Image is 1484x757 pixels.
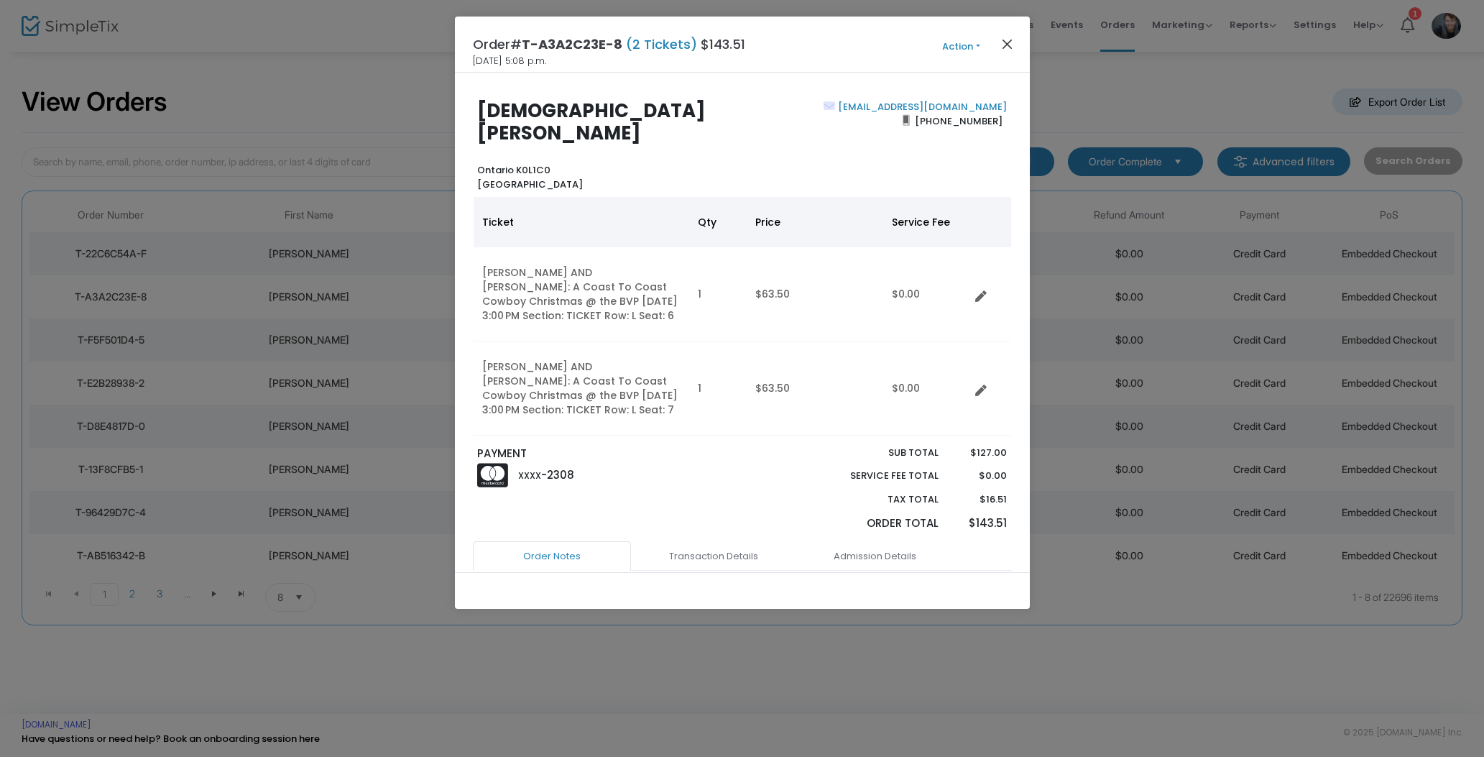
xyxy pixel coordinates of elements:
[622,35,701,53] span: (2 Tickets)
[883,247,969,341] td: $0.00
[997,35,1016,53] button: Close
[817,469,939,483] p: Service Fee Total
[835,100,1007,114] a: [EMAIL_ADDRESS][DOMAIN_NAME]
[747,247,883,341] td: $63.50
[953,469,1007,483] p: $0.00
[635,541,793,572] a: Transaction Details
[473,541,631,572] a: Order Notes
[953,515,1007,532] p: $143.51
[953,492,1007,507] p: $16.51
[477,446,735,462] p: PAYMENT
[747,341,883,436] td: $63.50
[689,197,747,247] th: Qty
[817,492,939,507] p: Tax Total
[883,197,969,247] th: Service Fee
[953,446,1007,460] p: $127.00
[522,35,622,53] span: T-A3A2C23E-8
[473,54,546,68] span: [DATE] 5:08 p.m.
[541,467,574,482] span: -2308
[817,446,939,460] p: Sub total
[474,197,1011,436] div: Data table
[883,341,969,436] td: $0.00
[796,541,954,572] a: Admission Details
[910,109,1007,132] span: [PHONE_NUMBER]
[689,247,747,341] td: 1
[518,469,541,482] span: XXXX
[473,35,745,54] h4: Order# $143.51
[477,98,706,146] b: [DEMOGRAPHIC_DATA][PERSON_NAME]
[817,515,939,532] p: Order Total
[477,163,583,191] b: Ontario K0L1C0 [GEOGRAPHIC_DATA]
[747,197,883,247] th: Price
[689,341,747,436] td: 1
[474,247,689,341] td: [PERSON_NAME] AND [PERSON_NAME]: A Coast To Coast Cowboy Christmas @ the BVP [DATE] 3:00 PM Secti...
[918,39,1005,55] button: Action
[474,197,689,247] th: Ticket
[474,341,689,436] td: [PERSON_NAME] AND [PERSON_NAME]: A Coast To Coast Cowboy Christmas @ the BVP [DATE] 3:00 PM Secti...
